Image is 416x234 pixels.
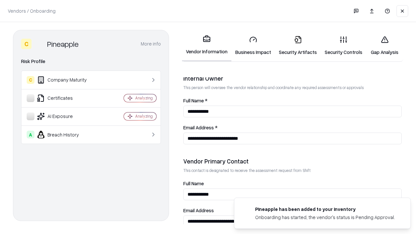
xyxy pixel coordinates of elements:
a: Security Controls [321,31,366,61]
div: Company Maturity [27,76,104,84]
div: A [27,131,34,138]
label: Full Name [183,181,402,186]
img: pineappleenergy.com [242,206,250,214]
div: AI Exposure [27,112,104,120]
label: Email Address [183,208,402,213]
div: Vendor Primary Contact [183,157,402,165]
button: More info [141,38,161,50]
div: C [21,39,32,49]
p: Vendors / Onboarding [8,7,56,14]
p: This person will oversee the vendor relationship and coordinate any required assessments or appro... [183,85,402,90]
div: Pineapple [47,39,79,49]
p: This contact is designated to receive the assessment request from Shift [183,168,402,173]
a: Vendor Information [182,30,231,61]
div: Risk Profile [21,58,161,65]
div: Onboarding has started, the vendor's status is Pending Approval. [255,214,395,221]
div: C [27,76,34,84]
a: Security Artifacts [275,31,321,61]
a: Business Impact [231,31,275,61]
label: Full Name * [183,98,402,103]
div: Analyzing [135,113,153,119]
div: Breach History [27,131,104,138]
img: Pineapple [34,39,45,49]
div: Certificates [27,94,104,102]
div: Analyzing [135,95,153,101]
div: Internal Owner [183,74,402,82]
a: Gap Analysis [366,31,403,61]
label: Email Address * [183,125,402,130]
div: Pineapple has been added to your inventory [255,206,395,213]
